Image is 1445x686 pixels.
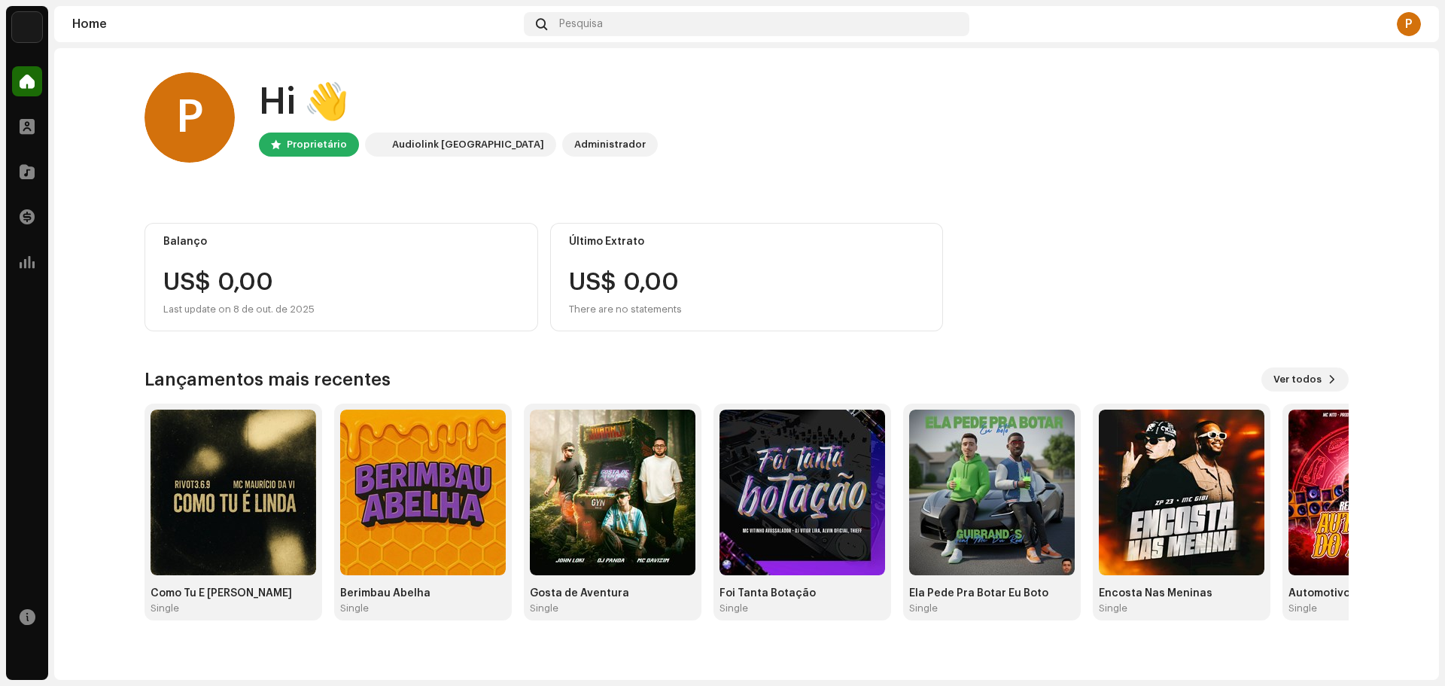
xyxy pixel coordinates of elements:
[151,587,316,599] div: Como Tu É [PERSON_NAME]
[1099,602,1127,614] div: Single
[144,223,538,331] re-o-card-value: Balanço
[151,410,316,575] img: 4c2bb399-e078-4f12-b82f-e314beb5437b
[530,587,695,599] div: Gosta de Aventura
[569,236,925,248] div: Último Extrato
[340,410,506,575] img: b11ddf2c-a25c-40e7-805f-ebd59bc4ca71
[719,587,885,599] div: Foi Tanta Botação
[392,136,544,154] div: Audiolink [GEOGRAPHIC_DATA]
[1273,364,1322,395] span: Ver todos
[719,602,748,614] div: Single
[574,136,646,154] div: Administrador
[719,410,885,575] img: 53986a5f-149a-409b-873b-8a7281a8bad5
[144,72,235,163] div: P
[550,223,944,331] re-o-card-value: Último Extrato
[909,587,1075,599] div: Ela Pede Pra Botar Eu Boto
[368,136,386,154] img: 730b9dfe-18b5-4111-b483-f30b0c182d82
[163,236,519,248] div: Balanço
[1288,602,1317,614] div: Single
[163,300,519,319] div: Last update on 8 de out. de 2025
[151,602,179,614] div: Single
[72,18,518,30] div: Home
[1261,367,1349,392] button: Ver todos
[259,78,658,127] div: Hi 👋
[530,410,695,575] img: 14a06173-281d-48e2-9e89-776fddf82372
[287,136,347,154] div: Proprietário
[530,602,558,614] div: Single
[559,18,603,30] span: Pesquisa
[569,300,682,319] div: There are no statements
[144,367,391,392] h3: Lançamentos mais recentes
[909,602,938,614] div: Single
[909,410,1075,575] img: 93030011-41a7-4d54-a184-d03af1e1fcd7
[1099,410,1264,575] img: 71c1830d-31ce-4b9f-ae13-3dfea3467b41
[340,587,506,599] div: Berimbau Abelha
[340,602,369,614] div: Single
[1099,587,1264,599] div: Encosta Nas Meninas
[1397,12,1421,36] div: P
[12,12,42,42] img: 730b9dfe-18b5-4111-b483-f30b0c182d82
